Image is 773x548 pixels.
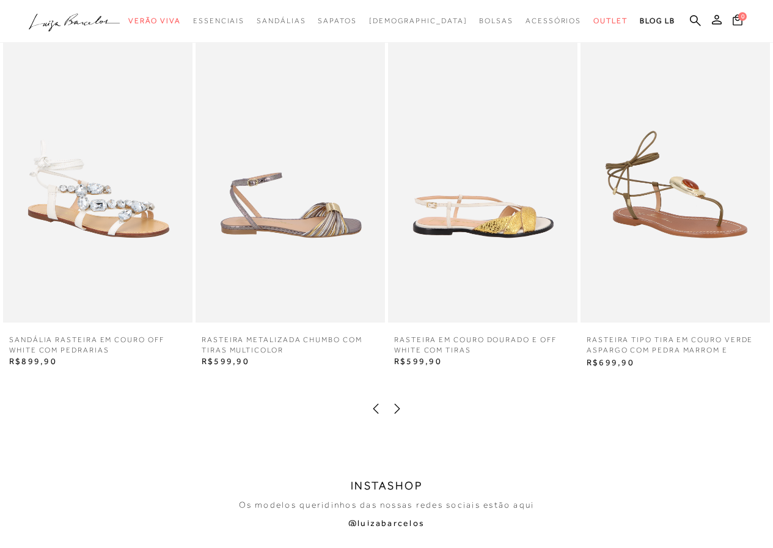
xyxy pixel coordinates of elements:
a: RASTEIRA EM COURO DOURADO E OFF WHITE COM TIRAS [388,335,577,356]
span: R$699,90 [587,357,634,367]
a: noSubCategoriesText [526,10,581,32]
button: 0 [729,13,746,30]
span: R$899,90 [9,356,57,366]
a: BLOG LB [640,10,675,32]
img: RASTEIRA METALIZADA CHUMBO COM TIRAS MULTICOLOR [196,38,385,323]
span: Essenciais [193,16,244,25]
a: noSubCategoriesText [369,10,467,32]
span: Verão Viva [128,16,181,25]
span: R$599,90 [202,356,249,366]
span: Bolsas [479,16,513,25]
a: SANDÁLIA RASTEIRA EM COURO OFF WHITE COM PEDRARIAS [3,335,192,356]
a: noSubCategoriesText [257,10,306,32]
a: RASTEIRA TIPO TIRA EM COURO VERDE ASPARGO COM PEDRA MARROM E AMARRAÇÃO [581,335,770,357]
span: Acessórios [526,16,581,25]
p: Os modelos queridinhos das nossas redes sociais estão aqui [239,499,535,511]
span: [DEMOGRAPHIC_DATA] [369,16,467,25]
span: 0 [738,12,747,21]
a: @luizabarcelos [348,517,425,529]
img: SANDÁLIA RASTEIRA EM COURO OFF WHITE COM PEDRARIAS [3,38,192,323]
a: noSubCategoriesText [593,10,628,32]
span: Outlet [593,16,628,25]
span: Sandálias [257,16,306,25]
a: noSubCategoriesText [128,10,181,32]
a: noSubCategoriesText [318,10,356,32]
span: BLOG LB [640,16,675,25]
a: noSubCategoriesText [193,10,244,32]
img: RASTEIRA TIPO TIRA EM COURO VERDE ASPARGO COM PEDRA MARROM E AMARRAÇÃO [581,38,770,323]
span: Sapatos [318,16,356,25]
span: R$599,90 [394,356,442,366]
a: RASTEIRA METALIZADA CHUMBO COM TIRAS MULTICOLOR [196,335,385,356]
a: noSubCategoriesText [479,10,513,32]
img: RASTEIRA EM COURO DOURADO E OFF WHITE COM TIRAS [388,38,577,323]
h2: INSTASHOP [351,480,423,493]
